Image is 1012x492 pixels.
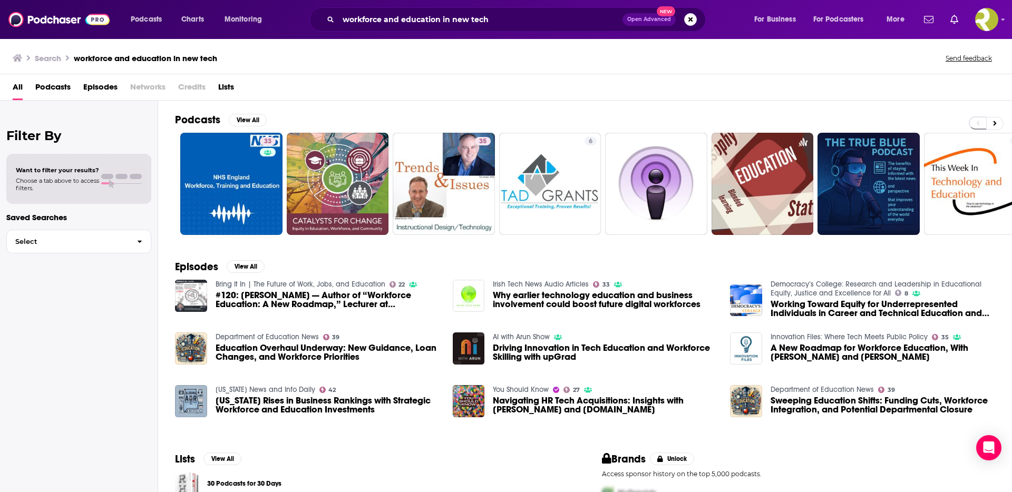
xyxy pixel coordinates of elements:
[453,332,485,365] img: Driving Innovation in Tech Education and Workforce Skilling with upGrad
[975,8,998,31] button: Show profile menu
[657,6,676,16] span: New
[895,290,908,296] a: 8
[6,230,151,253] button: Select
[338,11,622,28] input: Search podcasts, credits, & more...
[323,334,340,340] a: 39
[813,12,864,27] span: For Podcasters
[264,136,271,147] span: 33
[887,12,904,27] span: More
[650,452,695,465] button: Unlock
[203,452,241,465] button: View All
[178,78,206,100] span: Credits
[229,114,267,126] button: View All
[175,385,207,417] img: Alabama Rises in Business Rankings with Strategic Workforce and Education Investments
[975,8,998,31] span: Logged in as ResoluteTulsa
[602,452,646,466] h2: Brands
[730,284,762,317] img: Working Toward Equity for Underrepresented Individuals in Career and Technical Education and the ...
[216,343,440,361] a: Education Overhaul Underway: New Guidance, Loan Changes, and Workforce Priorities
[806,11,879,28] button: open menu
[771,300,995,318] a: Working Toward Equity for Underrepresented Individuals in Career and Technical Education and the ...
[216,291,440,309] span: #120: [PERSON_NAME] — Author of “Workforce Education: A New Roadmap,” Lecturer at [GEOGRAPHIC_DAT...
[130,78,166,100] span: Networks
[225,12,262,27] span: Monitoring
[319,7,716,32] div: Search podcasts, credits, & more...
[493,332,550,341] a: AI with Arun Show
[216,280,385,289] a: Bring It In | The Future of Work, Jobs, and Education
[453,280,485,312] a: Why earlier technology education and business involvement could boost future digital workforces
[730,332,762,365] a: A New Roadmap for Workforce Education, With Bill Bonvillian and Sanjay Sarma
[332,335,339,340] span: 39
[74,53,217,63] h3: workforce and education in new tech
[493,385,549,394] a: You Should Know
[493,291,717,309] a: Why earlier technology education and business involvement could boost future digital workforces
[942,54,995,63] button: Send feedback
[227,260,265,273] button: View All
[920,11,938,28] a: Show notifications dropdown
[904,291,908,296] span: 8
[123,11,176,28] button: open menu
[493,343,717,361] span: Driving Innovation in Tech Education and Workforce Skilling with upGrad
[879,11,918,28] button: open menu
[493,396,717,414] span: Navigating HR Tech Acquisitions: Insights with [PERSON_NAME] and [DOMAIN_NAME]
[13,78,23,100] a: All
[888,388,895,392] span: 39
[83,78,118,100] a: Episodes
[627,17,671,22] span: Open Advanced
[398,282,405,287] span: 22
[8,9,110,29] img: Podchaser - Follow, Share and Rate Podcasts
[499,133,601,235] a: 6
[730,385,762,417] img: Sweeping Education Shifts: Funding Cuts, Workforce Integration, and Potential Departmental Closure
[181,12,204,27] span: Charts
[390,281,405,288] a: 22
[754,12,796,27] span: For Business
[976,435,1001,460] div: Open Intercom Messenger
[602,470,995,478] p: Access sponsor history on the top 5,000 podcasts.
[771,396,995,414] a: Sweeping Education Shifts: Funding Cuts, Workforce Integration, and Potential Departmental Closure
[175,452,241,466] a: ListsView All
[216,291,440,309] a: #120: WIlliam B. Bonvillian — Author of “Workforce Education: A New Roadmap,” Lecturer at MIT, In...
[493,280,589,289] a: Irish Tech News Audio Articles
[771,343,995,361] a: A New Roadmap for Workforce Education, With Bill Bonvillian and Sanjay Sarma
[593,281,610,288] a: 33
[585,137,597,145] a: 6
[932,334,949,340] a: 35
[16,166,99,174] span: Want to filter your results?
[771,280,981,298] a: Democracy’s College: Research and Leadership in Educational Equity, Justice and Excellence for All
[216,385,315,394] a: Alabama News and Info Daily
[35,78,71,100] a: Podcasts
[563,387,580,393] a: 27
[6,212,151,222] p: Saved Searches
[207,478,281,489] a: 30 Podcasts for 30 Days
[622,13,676,26] button: Open AdvancedNew
[479,136,486,147] span: 35
[6,128,151,143] h2: Filter By
[175,260,218,273] h2: Episodes
[7,238,129,245] span: Select
[771,332,928,341] a: Innovation Files: Where Tech Meets Public Policy
[218,78,234,100] a: Lists
[180,133,283,235] a: 33
[453,385,485,417] img: Navigating HR Tech Acquisitions: Insights with Mark Feffer and Workforceai.news
[216,332,319,341] a: Department of Education News
[878,387,895,393] a: 39
[475,137,491,145] a: 35
[216,396,440,414] a: Alabama Rises in Business Rankings with Strategic Workforce and Education Investments
[493,396,717,414] a: Navigating HR Tech Acquisitions: Insights with Mark Feffer and Workforceai.news
[131,12,162,27] span: Podcasts
[328,388,336,392] span: 42
[175,332,207,365] a: Education Overhaul Underway: New Guidance, Loan Changes, and Workforce Priorities
[771,385,874,394] a: Department of Education News
[175,260,265,273] a: EpisodesView All
[771,343,995,361] span: A New Roadmap for Workforce Education, With [PERSON_NAME] and [PERSON_NAME]
[589,136,592,147] span: 6
[175,280,207,312] a: #120: WIlliam B. Bonvillian — Author of “Workforce Education: A New Roadmap,” Lecturer at MIT, In...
